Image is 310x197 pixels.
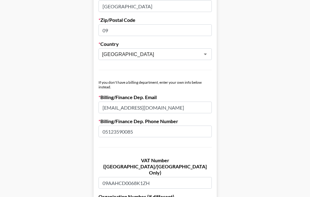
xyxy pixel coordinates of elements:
label: Billing/Finance Dep. Email [99,94,212,100]
label: VAT Number ([GEOGRAPHIC_DATA]/[GEOGRAPHIC_DATA] Only) [99,157,212,176]
button: Open [201,50,210,58]
label: Country [99,41,212,47]
label: Zip/Postal Code [99,17,212,23]
div: If you don't have a billing department, enter your own info below instead. [99,80,212,89]
label: Billing/Finance Dep. Phone Number [99,118,212,124]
